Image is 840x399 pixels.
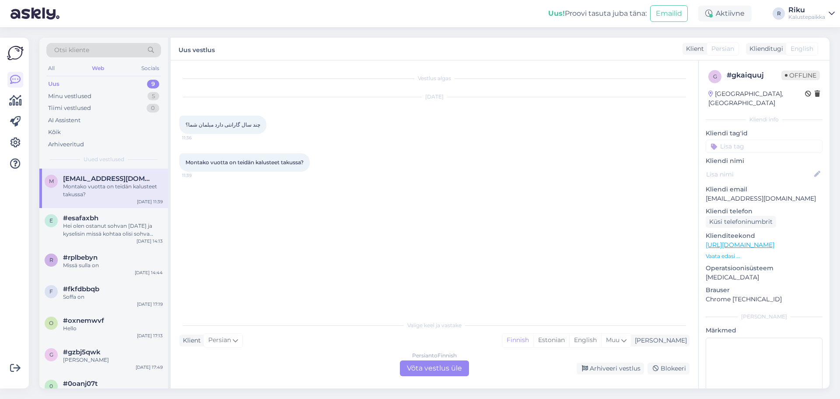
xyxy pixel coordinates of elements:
[178,43,215,55] label: Uus vestlus
[63,222,163,238] div: Hei olen ostanut sohvan [DATE] ja kyselisin missä kohtaa olisi sohva tulossa kuitin numero on 454
[135,269,163,276] div: [DATE] 14:44
[140,63,161,74] div: Socials
[706,207,822,216] p: Kliendi telefon
[502,334,533,347] div: Finnish
[137,301,163,307] div: [DATE] 17:19
[548,9,565,18] b: Uus!
[698,6,752,21] div: Aktiivne
[548,8,647,19] div: Proovi tasuta juba täna:
[147,92,159,101] div: 5
[48,92,91,101] div: Minu vestlused
[48,80,59,88] div: Uus
[650,5,688,22] button: Emailid
[706,129,822,138] p: Kliendi tag'id
[63,285,99,293] span: #fkfdbbqb
[49,383,53,389] span: 0
[147,104,159,113] div: 0
[746,44,783,53] div: Klienditugi
[788,14,825,21] div: Kalustepaikka
[63,183,163,198] div: Montako vuotta on teidän kalusteet takussa?
[49,288,53,295] span: f
[179,74,689,82] div: Vestlus algas
[136,238,163,244] div: [DATE] 14:13
[182,134,215,141] span: 11:36
[48,140,84,149] div: Arhiveeritud
[400,360,469,376] div: Võta vestlus üle
[706,156,822,166] p: Kliendi nimi
[48,104,91,113] div: Tiimi vestlused
[706,169,812,179] input: Lisa nimi
[577,363,644,374] div: Arhiveeri vestlus
[49,217,53,224] span: e
[49,320,53,326] span: o
[63,175,154,183] span: marjam.nouruzi87@gmail.com
[569,334,601,347] div: English
[136,364,163,371] div: [DATE] 17:49
[147,80,159,88] div: 9
[713,73,717,80] span: g
[606,336,619,344] span: Muu
[49,178,54,184] span: m
[179,93,689,101] div: [DATE]
[706,185,822,194] p: Kliendi email
[84,155,124,163] span: Uued vestlused
[7,45,24,61] img: Askly Logo
[706,326,822,335] p: Märkmed
[791,44,813,53] span: English
[49,257,53,263] span: r
[788,7,835,21] a: RikuKalustepaikka
[63,380,98,388] span: #0oanj07t
[706,140,822,153] input: Lisa tag
[63,388,163,395] div: Rr
[185,159,304,166] span: Montako vuotta on teidän kalusteet takussa?
[208,335,231,345] span: Persian
[706,116,822,124] div: Kliendi info
[533,334,569,347] div: Estonian
[706,295,822,304] p: Chrome [TECHNICAL_ID]
[706,216,776,228] div: Küsi telefoninumbrit
[706,194,822,203] p: [EMAIL_ADDRESS][DOMAIN_NAME]
[706,252,822,260] p: Vaata edasi ...
[137,332,163,339] div: [DATE] 17:13
[706,286,822,295] p: Brauser
[711,44,734,53] span: Persian
[682,44,704,53] div: Klient
[706,313,822,321] div: [PERSON_NAME]
[788,7,825,14] div: Riku
[647,363,689,374] div: Blokeeri
[49,351,53,358] span: g
[182,172,215,179] span: 11:39
[179,336,201,345] div: Klient
[63,325,163,332] div: Hello
[179,321,689,329] div: Valige keel ja vastake
[63,261,163,269] div: Missä sulla on
[48,128,61,137] div: Kõik
[63,214,98,222] span: #esafaxbh
[63,254,98,261] span: #rplbebyn
[137,198,163,205] div: [DATE] 11:39
[727,70,781,81] div: # gkaiquuj
[63,348,101,356] span: #gzbj5qwk
[90,63,106,74] div: Web
[708,89,805,108] div: [GEOGRAPHIC_DATA], [GEOGRAPHIC_DATA]
[781,71,820,80] span: Offline
[412,352,457,360] div: Persian to Finnish
[706,231,822,240] p: Klienditeekond
[54,46,89,55] span: Otsi kliente
[63,317,104,325] span: #oxnemwvf
[706,273,822,282] p: [MEDICAL_DATA]
[631,336,687,345] div: [PERSON_NAME]
[63,293,163,301] div: Soffa on
[706,241,774,249] a: [URL][DOMAIN_NAME]
[48,116,80,125] div: AI Assistent
[63,356,163,364] div: [PERSON_NAME]
[773,7,785,20] div: R
[46,63,56,74] div: All
[706,264,822,273] p: Operatsioonisüsteem
[185,121,260,128] span: چند سال گارانتی دارد مبلمان شما؟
